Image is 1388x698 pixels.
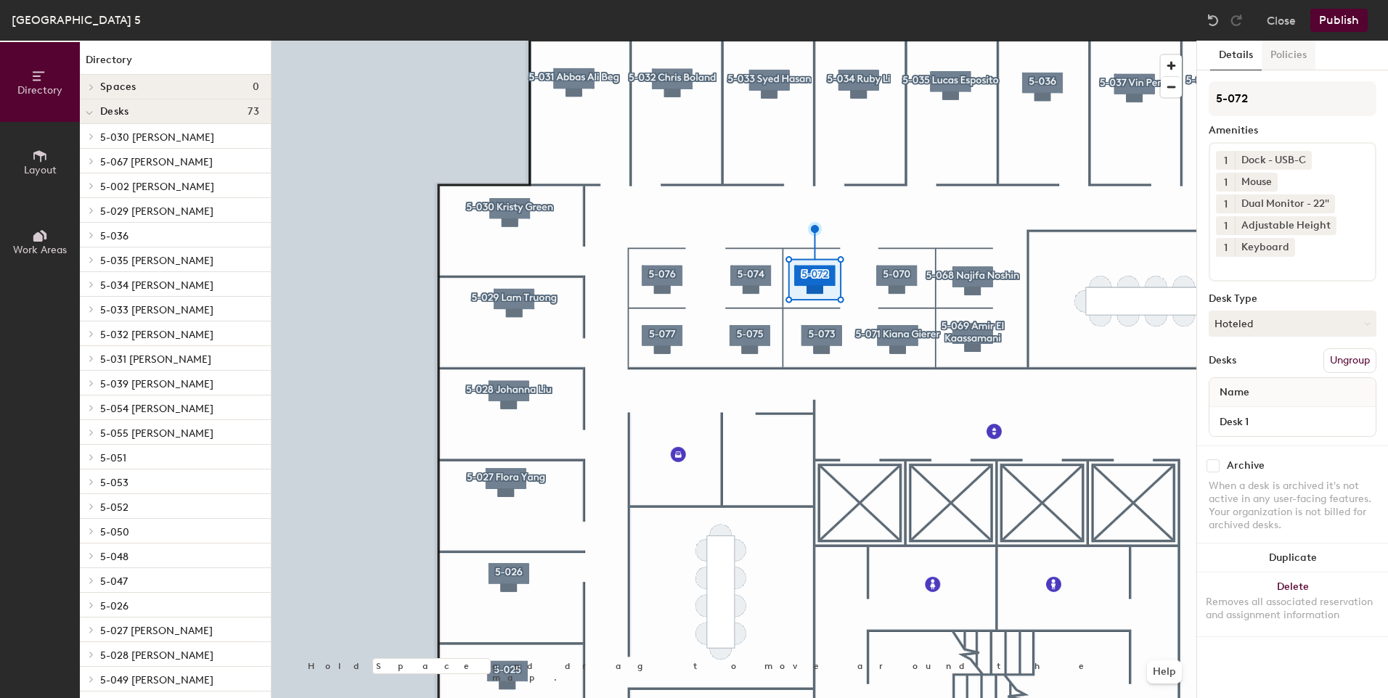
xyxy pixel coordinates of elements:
[100,205,213,218] span: 5-029 [PERSON_NAME]
[100,353,211,366] span: 5-031 [PERSON_NAME]
[1210,41,1262,70] button: Details
[1224,175,1228,190] span: 1
[100,156,213,168] span: 5-067 [PERSON_NAME]
[100,649,213,662] span: 5-028 [PERSON_NAME]
[1323,348,1376,373] button: Ungroup
[253,81,259,93] span: 0
[1197,543,1388,572] button: Duplicate
[1235,194,1335,213] div: Dual Monitor - 22"
[1235,238,1295,257] div: Keyboard
[1209,125,1376,136] div: Amenities
[100,551,128,563] span: 5-048
[100,526,129,538] span: 5-050
[100,625,213,637] span: 5-027 [PERSON_NAME]
[1224,153,1228,168] span: 1
[1209,311,1376,337] button: Hoteled
[1216,151,1235,170] button: 1
[100,477,128,489] span: 5-053
[100,181,214,193] span: 5-002 [PERSON_NAME]
[100,81,136,93] span: Spaces
[17,84,62,97] span: Directory
[1267,9,1296,32] button: Close
[1262,41,1315,70] button: Policies
[1209,480,1376,532] div: When a desk is archived it's not active in any user-facing features. Your organization is not bil...
[1212,379,1257,406] span: Name
[1206,13,1220,28] img: Undo
[1216,194,1235,213] button: 1
[100,403,213,415] span: 5-054 [PERSON_NAME]
[100,255,213,267] span: 5-035 [PERSON_NAME]
[1206,596,1379,622] div: Removes all associated reservation and assignment information
[100,674,213,686] span: 5-049 [PERSON_NAME]
[100,452,126,464] span: 5-051
[1227,460,1265,472] div: Archive
[1209,293,1376,305] div: Desk Type
[1216,173,1235,192] button: 1
[1224,240,1228,255] span: 1
[1216,216,1235,235] button: 1
[1197,572,1388,636] button: DeleteRemoves all associated reservation and assignment information
[100,304,213,316] span: 5-033 [PERSON_NAME]
[100,501,128,514] span: 5-052
[100,106,128,118] span: Desks
[1235,216,1336,235] div: Adjustable Height
[248,106,259,118] span: 73
[1147,660,1182,683] button: Help
[1235,151,1312,170] div: Dock - USB-C
[12,11,141,29] div: [GEOGRAPHIC_DATA] 5
[1229,13,1244,28] img: Redo
[24,164,57,176] span: Layout
[1224,218,1228,234] span: 1
[1224,197,1228,212] span: 1
[1212,411,1373,432] input: Unnamed desk
[100,378,213,390] span: 5-039 [PERSON_NAME]
[100,279,213,292] span: 5-034 [PERSON_NAME]
[1216,238,1235,257] button: 1
[100,131,214,144] span: 5-030 [PERSON_NAME]
[80,52,271,75] h1: Directory
[100,600,128,612] span: 5-026
[100,329,213,341] span: 5-032 [PERSON_NAME]
[1235,173,1278,192] div: Mouse
[1209,355,1236,366] div: Desks
[100,230,128,242] span: 5-036
[100,427,213,440] span: 5-055 [PERSON_NAME]
[100,575,128,588] span: 5-047
[13,244,67,256] span: Work Areas
[1310,9,1368,32] button: Publish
